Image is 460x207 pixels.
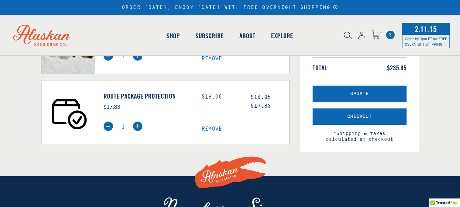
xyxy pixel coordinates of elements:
[358,32,365,39] img: account
[263,16,301,55] a: Explore
[405,36,447,46] span: Order by 3pm ET for FREE OVERNIGHT SHIPPING
[333,5,338,10] a: Announcement Bar Modal
[313,64,327,72] span: Total
[386,31,395,39] a: Cart
[202,126,289,132] a: Remove
[347,114,372,120] span: Checkout
[313,86,407,102] button: Update
[313,125,407,143] span: *Shipping & taxes calculated at checkout
[344,32,352,39] img: search
[188,16,232,55] a: Subscribe
[193,149,268,197] img: Alaskan King Crab Co. Logo
[444,42,447,46] span: Shipping Notice Icon
[372,30,381,40] a: Cart
[159,16,188,55] a: Shop
[386,31,395,39] span: 3
[3,15,80,56] img: Alaskan King Crab Co. logo
[313,108,407,125] button: Checkout
[104,92,191,100] a: Route Package Protection
[133,51,142,61] img: plus
[202,56,289,62] a: Remove
[413,22,439,36] span: 2:11:15
[350,91,369,97] span: Update
[251,103,271,109] s: $17.83
[104,51,113,61] img: minus
[42,80,95,144] img: Route Package Protection - $17.83
[133,121,142,131] img: plus
[202,94,240,100] div: $16.05
[104,102,191,111] p: $17.83
[387,64,407,72] span: $235.65
[122,5,338,11] div: ORDER [DATE], ENJOY [DATE] WITH FREE OVERNIGHT SHIPPING
[232,16,263,55] a: About
[104,121,113,131] img: minus
[251,94,271,100] span: $16.05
